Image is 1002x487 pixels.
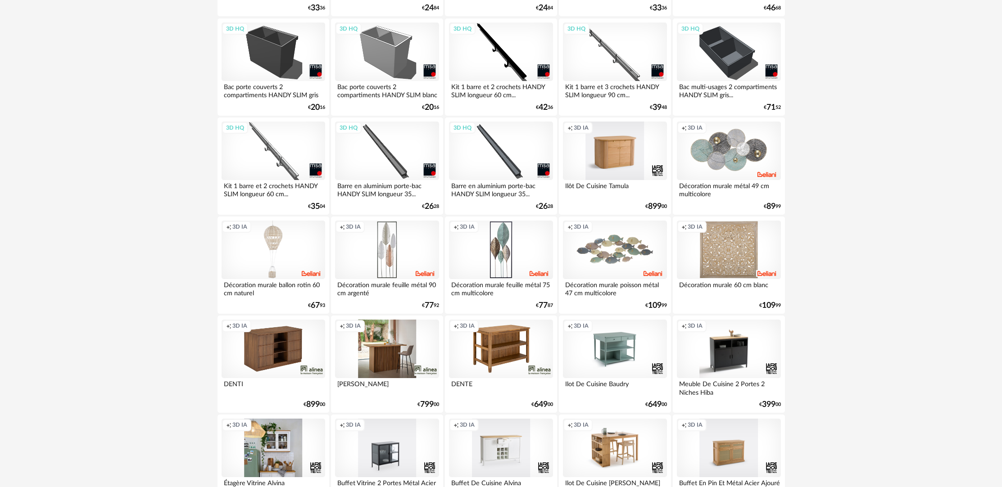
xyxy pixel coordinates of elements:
[688,322,703,329] span: 3D IA
[308,203,325,210] div: € 04
[308,5,325,11] div: € 36
[536,5,553,11] div: € 84
[677,180,780,198] div: Décoration murale métal 49 cm multicolore
[539,5,548,11] span: 24
[308,302,325,309] div: € 93
[218,18,329,116] a: 3D HQ Bac porte couverts 2 compartiments HANDY SLIM gris €2016
[766,203,775,210] span: 89
[762,401,775,408] span: 399
[766,104,775,111] span: 71
[673,117,784,215] a: Creation icon 3D IA Décoration murale métal 49 cm multicolore €8999
[340,322,345,329] span: Creation icon
[449,378,553,396] div: DENTE
[536,104,553,111] div: € 36
[563,23,589,35] div: 3D HQ
[311,203,320,210] span: 35
[445,216,557,314] a: Creation icon 3D IA Décoration murale feuille métal 75 cm multicolore €7787
[688,421,703,428] span: 3D IA
[425,104,434,111] span: 20
[453,421,459,428] span: Creation icon
[449,23,476,35] div: 3D HQ
[563,81,666,99] div: Kit 1 barre et 3 crochets HANDY SLIM longueur 90 cm...
[681,124,687,131] span: Creation icon
[340,223,345,230] span: Creation icon
[422,104,439,111] div: € 16
[650,104,667,111] div: € 48
[449,279,553,297] div: Décoration murale feuille métal 75 cm multicolore
[574,124,589,131] span: 3D IA
[425,203,434,210] span: 26
[226,223,231,230] span: Creation icon
[645,302,667,309] div: € 99
[218,316,329,413] a: Creation icon 3D IA DENTI €89900
[677,279,780,297] div: Décoration murale 60 cm blanc
[677,23,703,35] div: 3D HQ
[306,401,320,408] span: 899
[346,223,361,230] span: 3D IA
[445,18,557,116] a: 3D HQ Kit 1 barre et 2 crochets HANDY SLIM longueur 60 cm... €4236
[688,124,703,131] span: 3D IA
[422,5,439,11] div: € 84
[232,421,247,428] span: 3D IA
[531,401,553,408] div: € 00
[336,122,362,134] div: 3D HQ
[449,122,476,134] div: 3D HQ
[331,18,443,116] a: 3D HQ Bac porte couverts 2 compartiments HANDY SLIM blanc €2016
[453,223,459,230] span: Creation icon
[460,322,475,329] span: 3D IA
[460,223,475,230] span: 3D IA
[673,216,784,314] a: Creation icon 3D IA Décoration murale 60 cm blanc €10999
[673,18,784,116] a: 3D HQ Bac multi-usages 2 compartiments HANDY SLIM gris... €7152
[648,401,662,408] span: 649
[567,421,573,428] span: Creation icon
[218,117,329,215] a: 3D HQ Kit 1 barre et 2 crochets HANDY SLIM longueur 60 cm... €3504
[460,421,475,428] span: 3D IA
[422,302,439,309] div: € 92
[681,223,687,230] span: Creation icon
[559,216,671,314] a: Creation icon 3D IA Décoration murale poisson métal 47 cm multicolore €10999
[340,421,345,428] span: Creation icon
[574,322,589,329] span: 3D IA
[222,279,325,297] div: Décoration murale ballon rotin 60 cm naturel
[567,223,573,230] span: Creation icon
[232,223,247,230] span: 3D IA
[574,223,589,230] span: 3D IA
[336,23,362,35] div: 3D HQ
[536,302,553,309] div: € 87
[764,203,781,210] div: € 99
[648,203,662,210] span: 899
[453,322,459,329] span: Creation icon
[308,104,325,111] div: € 16
[764,5,781,11] div: € 68
[648,302,662,309] span: 109
[559,117,671,215] a: Creation icon 3D IA Ilôt De Cuisine Tamula €89900
[653,5,662,11] span: 33
[650,5,667,11] div: € 36
[311,104,320,111] span: 20
[222,180,325,198] div: Kit 1 barre et 2 crochets HANDY SLIM longueur 60 cm...
[759,401,781,408] div: € 00
[226,421,231,428] span: Creation icon
[574,421,589,428] span: 3D IA
[304,401,325,408] div: € 00
[539,302,548,309] span: 77
[681,322,687,329] span: Creation icon
[445,316,557,413] a: Creation icon 3D IA DENTE €64900
[559,316,671,413] a: Creation icon 3D IA Ilot De Cuisine Baudry €64900
[335,378,439,396] div: [PERSON_NAME]
[766,5,775,11] span: 46
[563,180,666,198] div: Ilôt De Cuisine Tamula
[681,421,687,428] span: Creation icon
[335,81,439,99] div: Bac porte couverts 2 compartiments HANDY SLIM blanc
[311,5,320,11] span: 33
[222,81,325,99] div: Bac porte couverts 2 compartiments HANDY SLIM gris
[425,5,434,11] span: 24
[534,401,548,408] span: 649
[335,180,439,198] div: Barre en aluminium porte-bac HANDY SLIM longueur 35...
[673,316,784,413] a: Creation icon 3D IA Meuble De Cuisine 2 Portes 2 Niches Hiba €39900
[653,104,662,111] span: 39
[346,421,361,428] span: 3D IA
[759,302,781,309] div: € 99
[559,18,671,116] a: 3D HQ Kit 1 barre et 3 crochets HANDY SLIM longueur 90 cm... €3948
[445,117,557,215] a: 3D HQ Barre en aluminium porte-bac HANDY SLIM longueur 35... €2628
